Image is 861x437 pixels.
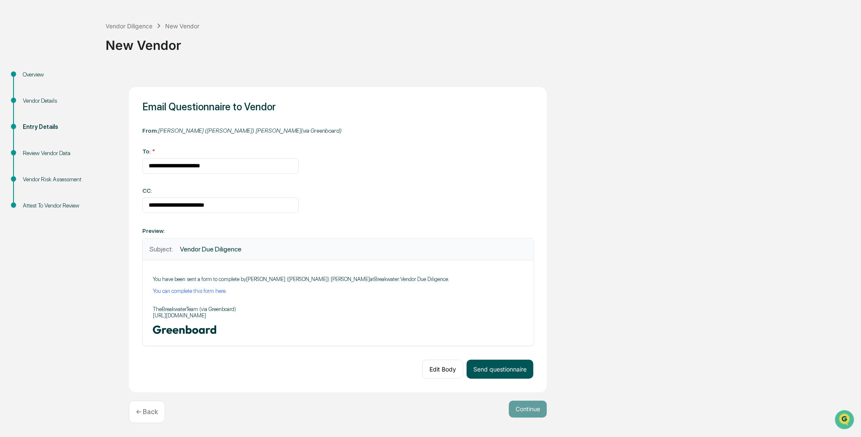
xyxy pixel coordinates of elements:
span: [PERSON_NAME] ([PERSON_NAME]) [PERSON_NAME] (via Greenboard) [158,127,342,134]
div: Attest To Vendor Review [23,201,92,210]
div: New Vendor [165,22,199,30]
div: Vendor Diligence [106,22,152,30]
div: Start new chat [29,65,139,73]
a: You can complete this form here [153,288,225,294]
span: Vendor Due Diligence [180,245,242,253]
div: 🔎 [8,123,15,130]
span: Preclearance [17,107,54,115]
label: Preview: [142,227,165,234]
span: Pylon [84,143,102,150]
iframe: Open customer support [834,409,857,432]
h1: Email Questionnaire to Vendor [142,101,533,113]
a: 🔎Data Lookup [5,119,57,134]
div: We're available if you need us! [29,73,107,80]
button: Edit Body [422,360,463,379]
button: Start new chat [144,67,154,77]
div: Review Vendor Data [23,149,92,158]
div: Entry Details [23,123,92,131]
p: You have been sent a form to complete by [PERSON_NAME] ([PERSON_NAME]) [PERSON_NAME] at Breakwate... [153,276,524,282]
span: Data Lookup [17,123,53,131]
div: Overview [23,70,92,79]
a: 🗄️Attestations [58,103,108,118]
div: CC: [142,187,299,194]
div: Vendor Risk Assessment [23,175,92,184]
label: From: [142,127,342,134]
a: Powered byPylon [60,143,102,150]
p: The Breakwater Team (via Greenboard) [URL][DOMAIN_NAME] [153,300,524,319]
div: To: [142,148,299,155]
img: Organization Logo [153,325,216,334]
button: Send questionnaire [467,360,533,379]
div: 🖐️ [8,107,15,114]
div: New Vendor [106,31,857,53]
span: Subject: [149,245,177,253]
div: 🗄️ [61,107,68,114]
a: 🖐️Preclearance [5,103,58,118]
p: . [153,288,524,294]
p: ← Back [136,408,158,416]
p: How can we help? [8,18,154,31]
span: Attestations [70,107,105,115]
div: Vendor Details [23,96,92,105]
img: 1746055101610-c473b297-6a78-478c-a979-82029cc54cd1 [8,65,24,80]
button: Continue [509,401,547,418]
